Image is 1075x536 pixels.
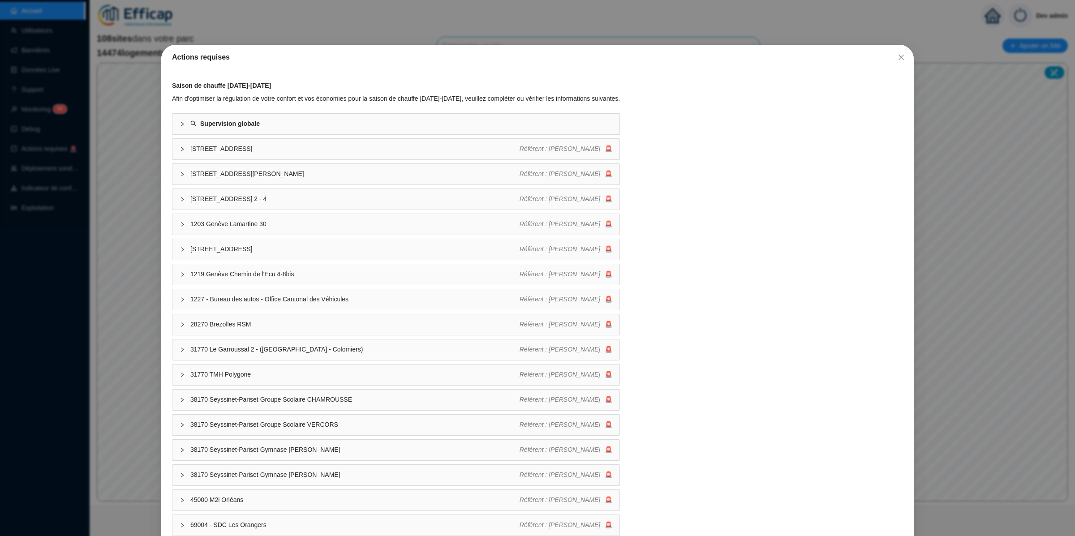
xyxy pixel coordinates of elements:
[520,321,601,328] span: Référent : [PERSON_NAME]
[190,520,520,530] span: 69004 - SDC Les Orangers
[520,194,613,204] div: 🚨
[520,371,601,378] span: Référent : [PERSON_NAME]
[180,372,185,377] span: collapsed
[172,214,619,235] div: 1203 Genève Lamartine 30Référent : [PERSON_NAME]🚨
[894,50,908,64] button: Close
[520,220,601,227] span: Référent : [PERSON_NAME]
[520,244,613,254] div: 🚨
[172,415,619,435] div: 38170 Seyssinet-Pariset Groupe Scolaire VERCORSRéférent : [PERSON_NAME]🚨
[520,195,601,202] span: Référent : [PERSON_NAME]
[520,346,601,353] span: Référent : [PERSON_NAME]
[180,297,185,302] span: collapsed
[180,422,185,428] span: collapsed
[180,347,185,352] span: collapsed
[172,465,619,485] div: 38170 Seyssinet-Pariset Gymnase [PERSON_NAME]Référent : [PERSON_NAME]🚨
[520,421,601,428] span: Référent : [PERSON_NAME]
[520,345,613,354] div: 🚨
[520,520,613,530] div: 🚨
[520,169,613,179] div: 🚨
[172,515,619,536] div: 69004 - SDC Les OrangersRéférent : [PERSON_NAME]🚨
[520,295,613,304] div: 🚨
[172,390,619,410] div: 38170 Seyssinet-Pariset Groupe Scolaire CHAMROUSSERéférent : [PERSON_NAME]🚨
[200,120,260,127] strong: Supervision globale
[180,472,185,478] span: collapsed
[520,370,613,379] div: 🚨
[190,244,520,254] span: [STREET_ADDRESS]
[190,144,520,154] span: [STREET_ADDRESS]
[190,370,520,379] span: 31770 TMH Polygone
[190,169,520,179] span: [STREET_ADDRESS][PERSON_NAME]
[190,120,197,127] span: search
[172,114,619,134] div: Supervision globale
[894,54,908,61] span: Fermer
[520,270,601,278] span: Référent : [PERSON_NAME]
[520,495,613,505] div: 🚨
[172,239,619,260] div: [STREET_ADDRESS]Référent : [PERSON_NAME]🚨
[898,54,905,61] span: close
[190,219,520,229] span: 1203 Genève Lamartine 30
[180,121,185,127] span: collapsed
[520,471,601,478] span: Référent : [PERSON_NAME]
[520,145,601,152] span: Référent : [PERSON_NAME]
[172,164,619,184] div: [STREET_ADDRESS][PERSON_NAME]Référent : [PERSON_NAME]🚨
[520,470,613,480] div: 🚨
[520,219,613,229] div: 🚨
[190,445,520,455] span: 38170 Seyssinet-Pariset Gymnase [PERSON_NAME]
[190,420,520,429] span: 38170 Seyssinet-Pariset Groupe Scolaire VERCORS
[190,320,520,329] span: 28270 Brezolles RSM
[180,447,185,453] span: collapsed
[172,289,619,310] div: 1227 - Bureau des autos - Office Cantonal des VéhiculesRéférent : [PERSON_NAME]🚨
[520,144,613,154] div: 🚨
[172,52,903,63] div: Actions requises
[520,396,601,403] span: Référent : [PERSON_NAME]
[190,395,520,404] span: 38170 Seyssinet-Pariset Groupe Scolaire CHAMROUSSE
[180,397,185,403] span: collapsed
[172,94,620,103] div: Afin d'optimiser la régulation de votre confort et vos économies pour la saison de chauffe [DATE]...
[520,245,601,253] span: Référent : [PERSON_NAME]
[172,490,619,510] div: 45000 M2i OrléansRéférent : [PERSON_NAME]🚨
[190,470,520,480] span: 38170 Seyssinet-Pariset Gymnase [PERSON_NAME]
[190,295,520,304] span: 1227 - Bureau des autos - Office Cantonal des Véhicules
[190,194,520,204] span: [STREET_ADDRESS] 2 - 4
[520,395,613,404] div: 🚨
[172,82,271,89] strong: Saison de chauffe [DATE]-[DATE]
[180,247,185,252] span: collapsed
[172,139,619,159] div: [STREET_ADDRESS]Référent : [PERSON_NAME]🚨
[180,523,185,528] span: collapsed
[520,320,613,329] div: 🚨
[180,322,185,327] span: collapsed
[180,222,185,227] span: collapsed
[180,146,185,152] span: collapsed
[172,264,619,285] div: 1219 Genève Chemin de l'Ecu 4-8bisRéférent : [PERSON_NAME]🚨
[190,345,520,354] span: 31770 Le Garroussal 2 - ([GEOGRAPHIC_DATA] - Colomiers)
[180,197,185,202] span: collapsed
[172,314,619,335] div: 28270 Brezolles RSMRéférent : [PERSON_NAME]🚨
[520,445,613,455] div: 🚨
[180,272,185,277] span: collapsed
[190,495,520,505] span: 45000 M2i Orléans
[520,446,601,453] span: Référent : [PERSON_NAME]
[520,170,601,177] span: Référent : [PERSON_NAME]
[180,497,185,503] span: collapsed
[520,420,613,429] div: 🚨
[172,440,619,460] div: 38170 Seyssinet-Pariset Gymnase [PERSON_NAME]Référent : [PERSON_NAME]🚨
[520,496,601,503] span: Référent : [PERSON_NAME]
[172,364,619,385] div: 31770 TMH PolygoneRéférent : [PERSON_NAME]🚨
[520,521,601,528] span: Référent : [PERSON_NAME]
[180,172,185,177] span: collapsed
[172,189,619,210] div: [STREET_ADDRESS] 2 - 4Référent : [PERSON_NAME]🚨
[520,270,613,279] div: 🚨
[190,270,520,279] span: 1219 Genève Chemin de l'Ecu 4-8bis
[520,296,601,303] span: Référent : [PERSON_NAME]
[172,339,619,360] div: 31770 Le Garroussal 2 - ([GEOGRAPHIC_DATA] - Colomiers)Référent : [PERSON_NAME]🚨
